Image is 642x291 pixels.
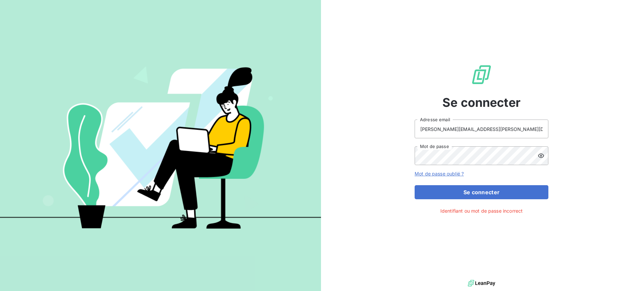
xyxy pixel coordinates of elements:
a: Mot de passe oublié ? [415,171,464,176]
span: Se connecter [442,93,521,112]
span: Identifiant ou mot de passe incorrect [440,207,523,214]
img: Logo LeanPay [471,64,492,85]
input: placeholder [415,120,548,138]
button: Se connecter [415,185,548,199]
img: logo [468,278,495,288]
